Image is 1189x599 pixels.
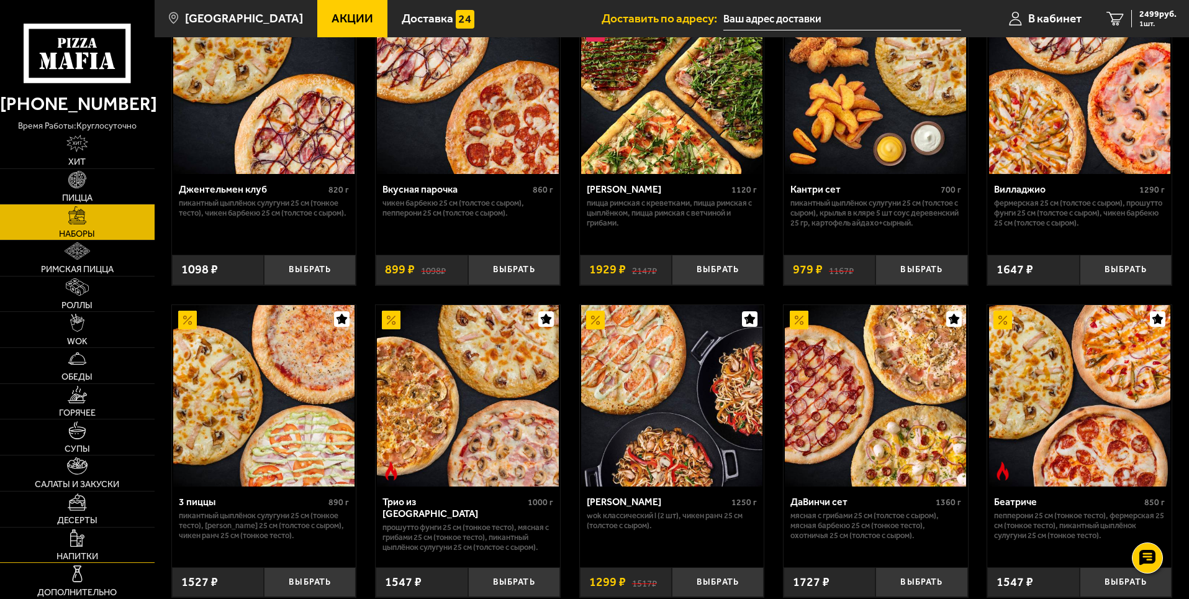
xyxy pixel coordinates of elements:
[1028,12,1082,24] span: В кабинет
[528,497,553,508] span: 1000 г
[989,305,1170,487] img: Беатриче
[1139,185,1165,195] span: 1290 г
[994,183,1136,195] div: Вилладжио
[328,185,349,195] span: 820 г
[382,183,530,195] div: Вкусная парочка
[586,311,605,329] img: Акционный
[1080,567,1172,598] button: Выбрать
[456,10,474,29] img: 15daf4d41897b9f0e9f617042186c801.svg
[179,511,350,541] p: Пикантный цыплёнок сулугуни 25 см (тонкое тесто), [PERSON_NAME] 25 см (толстое с сыром), Чикен Ра...
[994,198,1165,228] p: Фермерская 25 см (толстое с сыром), Прошутто Фунги 25 см (толстое с сыром), Чикен Барбекю 25 см (...
[382,198,553,218] p: Чикен Барбекю 25 см (толстое с сыром), Пепперони 25 см (толстое с сыром).
[602,12,723,24] span: Доставить по адресу:
[468,255,560,285] button: Выбрать
[68,157,86,166] span: Хит
[57,516,97,524] span: Десерты
[376,305,560,487] a: АкционныйОстрое блюдоТрио из Рио
[57,552,98,560] span: Напитки
[61,301,93,309] span: Роллы
[59,408,96,417] span: Горячее
[587,496,729,508] div: [PERSON_NAME]
[185,12,303,24] span: [GEOGRAPHIC_DATA]
[875,255,967,285] button: Выбрать
[993,462,1012,480] img: Острое блюдо
[790,198,961,228] p: Пикантный цыплёнок сулугуни 25 см (толстое с сыром), крылья в кляре 5 шт соус деревенский 25 гр, ...
[181,263,218,276] span: 1098 ₽
[587,198,757,228] p: Пицца Римская с креветками, Пицца Римская с цыплёнком, Пицца Римская с ветчиной и грибами.
[994,496,1141,508] div: Беатриче
[987,305,1172,487] a: АкционныйОстрое блюдоБеатриче
[377,305,558,487] img: Трио из Рио
[61,372,93,381] span: Обеды
[993,311,1012,329] img: Акционный
[59,229,95,238] span: Наборы
[41,265,114,273] span: Римская пицца
[731,185,757,195] span: 1120 г
[65,444,90,453] span: Супы
[723,7,961,30] input: Ваш адрес доставки
[632,263,657,276] s: 2147 ₽
[421,263,446,276] s: 1098 ₽
[784,305,968,487] a: АкционныйДаВинчи сет
[785,305,966,487] img: ДаВинчи сет
[533,185,553,195] span: 860 г
[264,567,356,598] button: Выбрать
[793,576,830,588] span: 1727 ₽
[793,263,823,276] span: 979 ₽
[37,588,117,597] span: Дополнительно
[179,183,326,195] div: Джентельмен клуб
[875,567,967,598] button: Выбрать
[1139,20,1177,27] span: 1 шт.
[790,311,808,329] img: Акционный
[173,305,355,487] img: 3 пиццы
[35,480,119,488] span: Салаты и закуски
[468,567,560,598] button: Выбрать
[587,511,757,531] p: Wok классический L (2 шт), Чикен Ранч 25 см (толстое с сыром).
[264,255,356,285] button: Выбрать
[829,263,854,276] s: 1167 ₽
[67,337,88,345] span: WOK
[589,263,626,276] span: 1929 ₽
[332,12,373,24] span: Акции
[172,305,356,487] a: Акционный3 пиццы
[581,305,762,487] img: Вилла Капри
[589,576,626,588] span: 1299 ₽
[385,263,415,276] span: 899 ₽
[382,496,525,519] div: Трио из [GEOGRAPHIC_DATA]
[672,255,764,285] button: Выбрать
[994,511,1165,541] p: Пепперони 25 см (тонкое тесто), Фермерская 25 см (тонкое тесто), Пикантный цыплёнок сулугуни 25 с...
[731,497,757,508] span: 1250 г
[580,305,764,487] a: АкционныйВилла Капри
[179,198,350,218] p: Пикантный цыплёнок сулугуни 25 см (тонкое тесто), Чикен Барбекю 25 см (толстое с сыром).
[1144,497,1165,508] span: 850 г
[382,523,553,552] p: Прошутто Фунги 25 см (тонкое тесто), Мясная с грибами 25 см (тонкое тесто), Пикантный цыплёнок су...
[62,193,93,202] span: Пицца
[790,511,961,541] p: Мясная с грибами 25 см (толстое с сыром), Мясная Барбекю 25 см (тонкое тесто), Охотничья 25 см (т...
[178,311,197,329] img: Акционный
[179,496,326,508] div: 3 пиццы
[997,576,1033,588] span: 1547 ₽
[1139,10,1177,19] span: 2499 руб.
[385,576,422,588] span: 1547 ₽
[936,497,961,508] span: 1360 г
[941,185,961,195] span: 700 г
[672,567,764,598] button: Выбрать
[328,497,349,508] span: 890 г
[402,12,453,24] span: Доставка
[587,183,729,195] div: [PERSON_NAME]
[1080,255,1172,285] button: Выбрать
[382,462,400,480] img: Острое блюдо
[997,263,1033,276] span: 1647 ₽
[382,311,400,329] img: Акционный
[632,576,657,588] s: 1517 ₽
[790,496,933,508] div: ДаВинчи сет
[181,576,218,588] span: 1527 ₽
[790,183,938,195] div: Кантри сет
